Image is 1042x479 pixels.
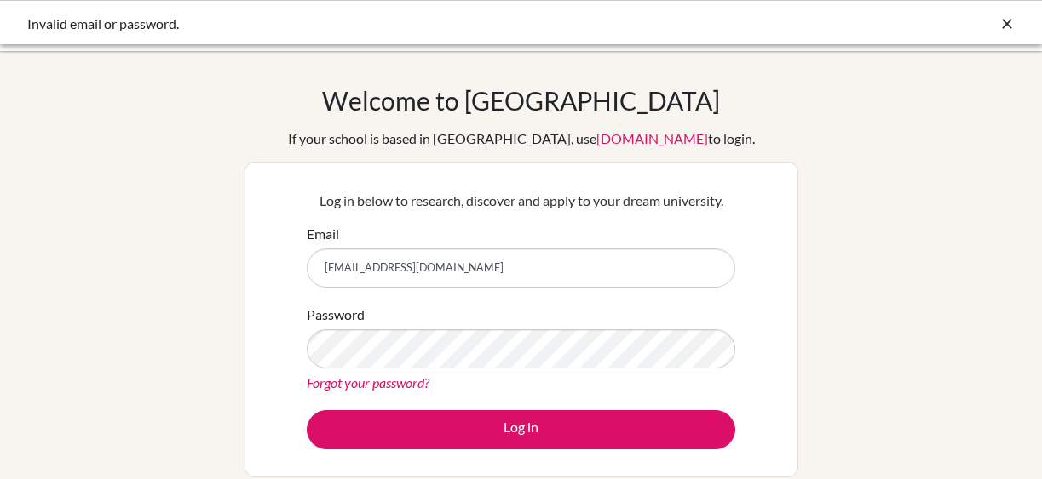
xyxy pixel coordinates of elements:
p: Log in below to research, discover and apply to your dream university. [307,191,735,211]
label: Password [307,305,365,325]
a: Forgot your password? [307,374,429,391]
div: Invalid email or password. [27,14,760,34]
button: Log in [307,410,735,449]
a: [DOMAIN_NAME] [596,130,708,146]
div: If your school is based in [GEOGRAPHIC_DATA], use to login. [288,128,755,149]
label: Email [307,224,339,244]
h1: Welcome to [GEOGRAPHIC_DATA] [322,85,720,116]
